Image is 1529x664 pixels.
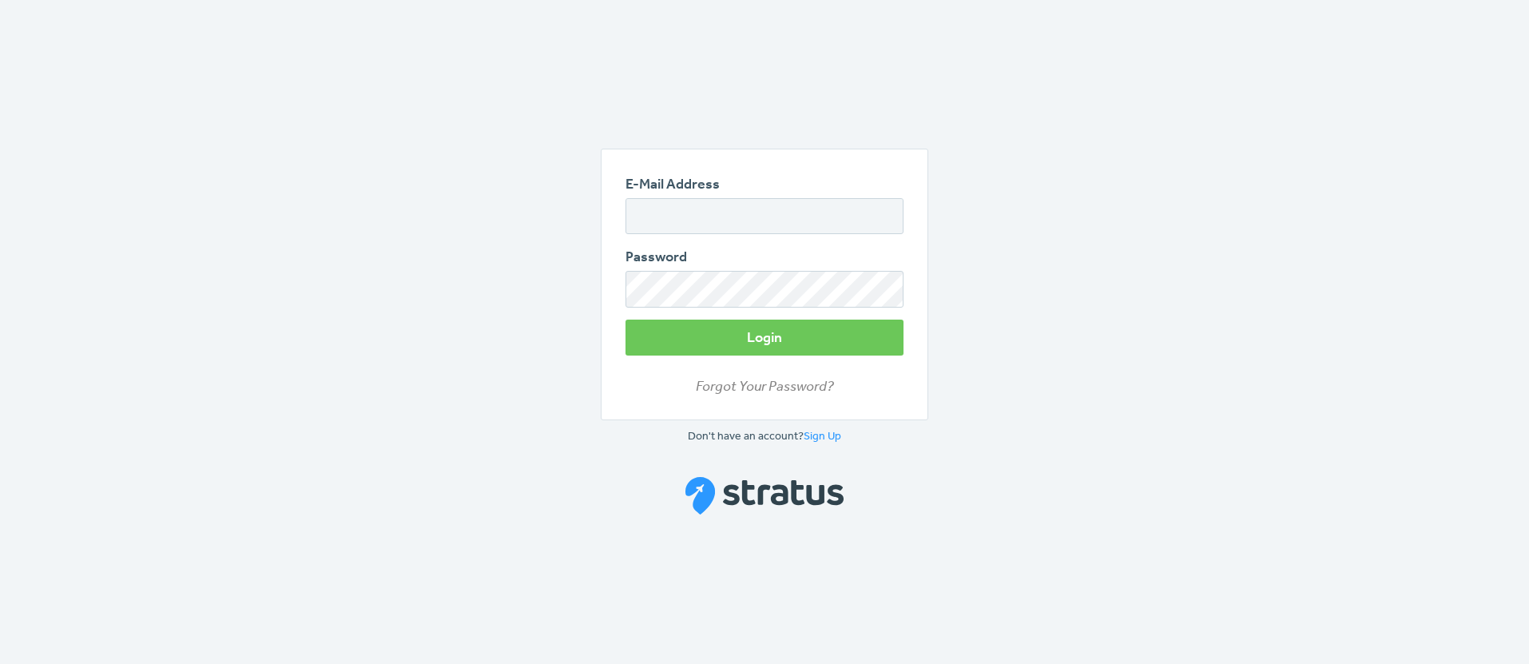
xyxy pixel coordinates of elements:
[625,376,903,396] a: Forgot Your Password?
[804,428,841,443] a: Sign Up
[685,476,844,516] img: Stratus
[625,174,720,194] label: E-Mail Address
[625,320,903,356] button: Login
[625,247,687,267] label: Password
[601,428,928,444] p: Don't have an account?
